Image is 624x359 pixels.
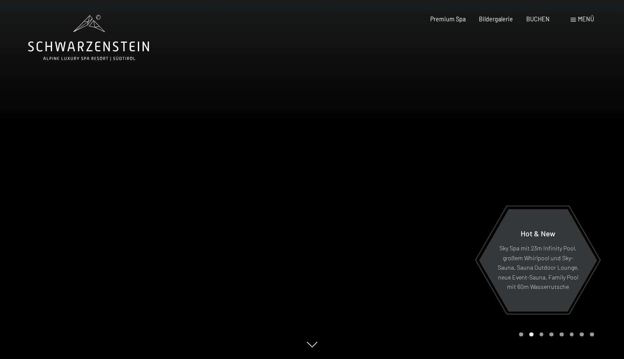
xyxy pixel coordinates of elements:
[529,333,534,337] div: Carousel Page 2 (Current Slide)
[580,333,584,337] div: Carousel Page 7
[590,333,594,337] div: Carousel Page 8
[479,15,513,23] a: Bildergalerie
[560,333,564,337] div: Carousel Page 5
[478,209,598,312] a: Hot & New Sky Spa mit 23m Infinity Pool, großem Whirlpool und Sky-Sauna, Sauna Outdoor Lounge, ne...
[549,333,554,337] div: Carousel Page 4
[539,333,544,337] div: Carousel Page 3
[578,15,594,23] span: Menü
[430,15,466,23] a: Premium Spa
[570,333,574,337] div: Carousel Page 6
[519,333,523,337] div: Carousel Page 1
[497,244,579,292] p: Sky Spa mit 23m Infinity Pool, großem Whirlpool und Sky-Sauna, Sauna Outdoor Lounge, neue Event-S...
[526,15,550,23] a: BUCHEN
[516,333,594,337] div: Carousel Pagination
[521,229,555,238] span: Hot & New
